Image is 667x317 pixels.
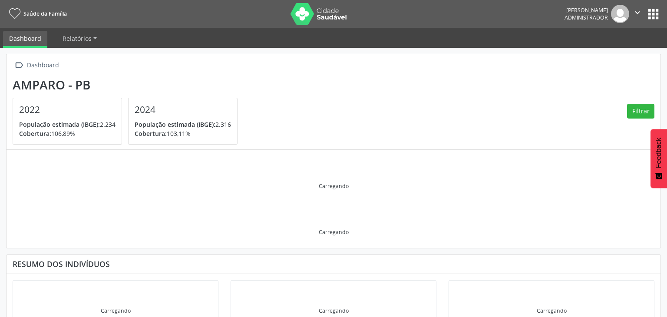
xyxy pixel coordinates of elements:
span: Cobertura: [19,129,51,138]
button: apps [646,7,661,22]
div: Carregando [319,307,349,314]
div: Dashboard [25,59,60,72]
img: img [611,5,629,23]
div: Carregando [319,228,349,236]
span: Administrador [565,14,608,21]
a: Saúde da Família [6,7,67,21]
p: 2.316 [135,120,231,129]
p: 103,11% [135,129,231,138]
span: Saúde da Família [23,10,67,17]
a:  Dashboard [13,59,60,72]
button: Feedback - Mostrar pesquisa [650,129,667,188]
div: [PERSON_NAME] [565,7,608,14]
a: Dashboard [3,31,47,48]
div: Carregando [319,182,349,190]
div: Resumo dos indivíduos [13,259,654,269]
button:  [629,5,646,23]
i:  [633,8,642,17]
p: 106,89% [19,129,116,138]
h4: 2024 [135,104,231,115]
span: Relatórios [63,34,92,43]
span: Cobertura: [135,129,167,138]
p: 2.234 [19,120,116,129]
span: População estimada (IBGE): [135,120,215,129]
i:  [13,59,25,72]
div: Carregando [537,307,567,314]
div: Amparo - PB [13,78,244,92]
button: Filtrar [627,104,654,119]
div: Carregando [101,307,131,314]
span: Feedback [655,138,663,168]
h4: 2022 [19,104,116,115]
span: População estimada (IBGE): [19,120,100,129]
a: Relatórios [56,31,103,46]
